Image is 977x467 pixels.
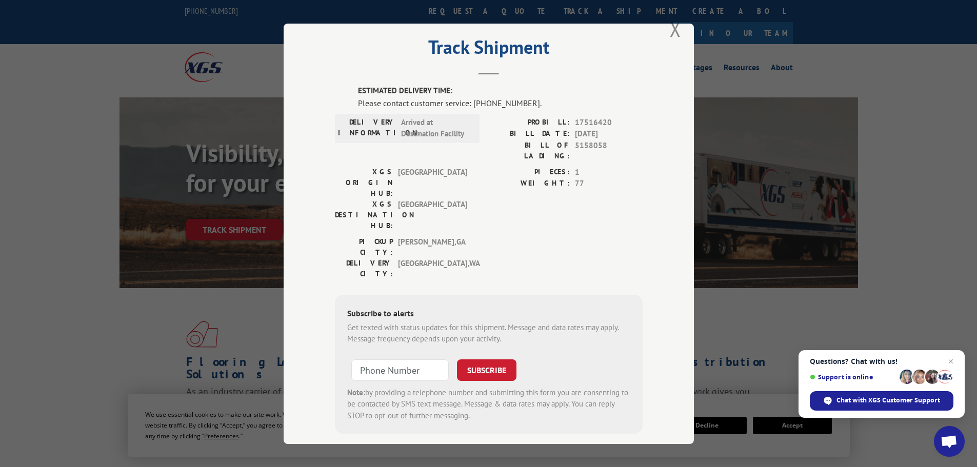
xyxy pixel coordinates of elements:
[810,391,953,411] div: Chat with XGS Customer Support
[398,257,467,279] span: [GEOGRAPHIC_DATA] , WA
[398,166,467,198] span: [GEOGRAPHIC_DATA]
[489,139,570,161] label: BILL OF LADING:
[401,116,470,139] span: Arrived at Destination Facility
[358,96,643,109] div: Please contact customer service: [PHONE_NUMBER].
[934,426,965,457] div: Open chat
[398,198,467,231] span: [GEOGRAPHIC_DATA]
[810,357,953,366] span: Questions? Chat with us!
[358,85,643,97] label: ESTIMATED DELIVERY TIME:
[351,359,449,380] input: Phone Number
[575,128,643,140] span: [DATE]
[945,355,957,368] span: Close chat
[810,373,896,381] span: Support is online
[347,387,630,421] div: by providing a telephone number and submitting this form you are consenting to be contacted by SM...
[335,166,393,198] label: XGS ORIGIN HUB:
[489,178,570,190] label: WEIGHT:
[338,116,396,139] label: DELIVERY INFORMATION:
[489,166,570,178] label: PIECES:
[335,40,643,59] h2: Track Shipment
[575,166,643,178] span: 1
[335,198,393,231] label: XGS DESTINATION HUB:
[836,396,940,405] span: Chat with XGS Customer Support
[670,15,681,43] button: Close modal
[347,321,630,344] div: Get texted with status updates for this shipment. Message and data rates may apply. Message frequ...
[575,116,643,128] span: 17516420
[489,116,570,128] label: PROBILL:
[335,257,393,279] label: DELIVERY CITY:
[347,307,630,321] div: Subscribe to alerts
[575,178,643,190] span: 77
[575,139,643,161] span: 5158058
[457,359,516,380] button: SUBSCRIBE
[489,128,570,140] label: BILL DATE:
[398,236,467,257] span: [PERSON_NAME] , GA
[335,236,393,257] label: PICKUP CITY:
[347,387,365,397] strong: Note:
